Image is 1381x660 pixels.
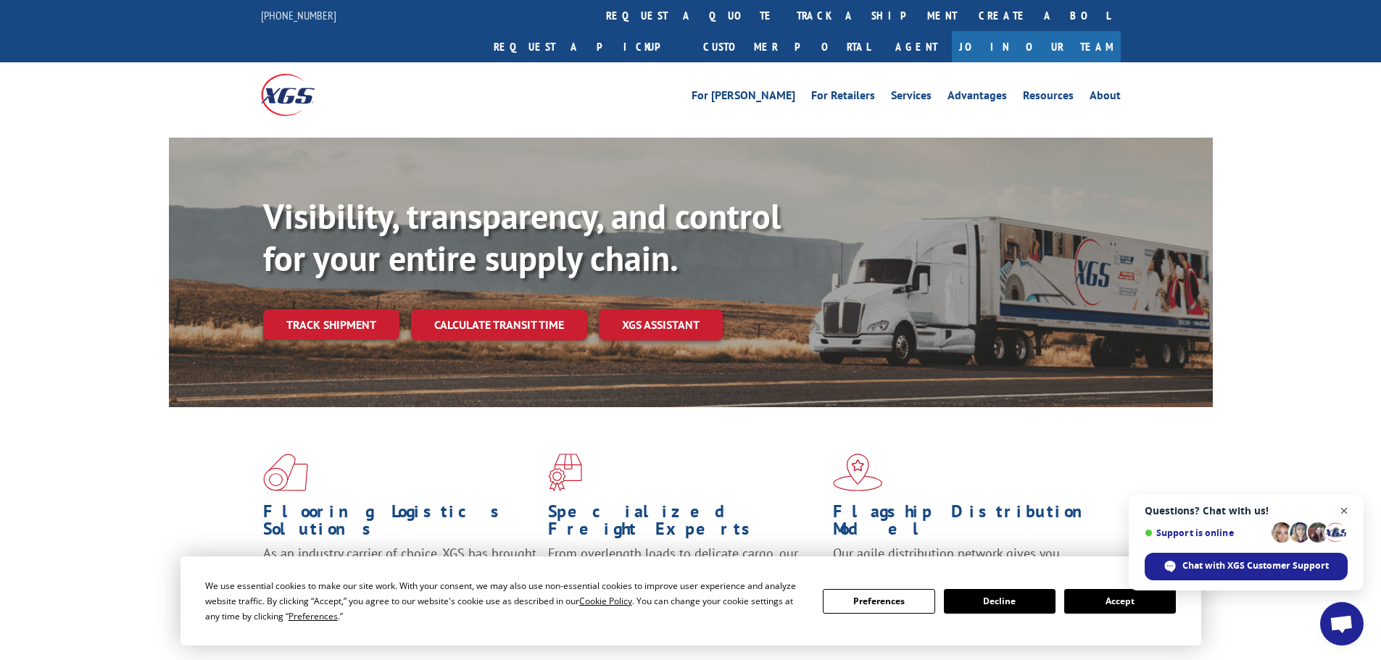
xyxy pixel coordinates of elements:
span: Cookie Policy [579,595,632,607]
a: Advantages [947,90,1007,106]
a: Calculate transit time [411,309,587,341]
img: xgs-icon-flagship-distribution-model-red [833,454,883,491]
h1: Flooring Logistics Solutions [263,503,537,545]
a: Join Our Team [952,31,1121,62]
span: Questions? Chat with us! [1145,505,1348,517]
a: Track shipment [263,309,399,340]
a: For Retailers [811,90,875,106]
a: Services [891,90,932,106]
span: As an industry carrier of choice, XGS has brought innovation and dedication to flooring logistics... [263,545,536,596]
h1: Specialized Freight Experts [548,503,822,545]
a: Agent [881,31,952,62]
a: Resources [1023,90,1074,106]
a: About [1090,90,1121,106]
span: Close chat [1335,502,1353,520]
span: Chat with XGS Customer Support [1182,559,1329,572]
div: Chat with XGS Customer Support [1145,553,1348,580]
img: xgs-icon-total-supply-chain-intelligence-red [263,454,308,491]
button: Decline [944,589,1056,614]
a: Request a pickup [483,31,692,62]
a: Customer Portal [692,31,881,62]
a: For [PERSON_NAME] [692,90,795,106]
h1: Flagship Distribution Model [833,503,1107,545]
b: Visibility, transparency, and control for your entire supply chain. [263,193,781,280]
span: Preferences [289,610,338,622]
a: [PHONE_NUMBER] [261,8,336,22]
p: From overlength loads to delicate cargo, our experienced staff knows the best way to move your fr... [548,545,822,609]
div: Cookie Consent Prompt [181,556,1201,646]
img: xgs-icon-focused-on-flooring-red [548,454,582,491]
button: Preferences [823,589,934,614]
div: We use essential cookies to make our site work. With your consent, we may also use non-essential ... [205,578,805,624]
span: Our agile distribution network gives you nationwide inventory management on demand. [833,545,1100,579]
div: Open chat [1320,602,1364,646]
span: Support is online [1145,527,1266,538]
button: Accept [1064,589,1176,614]
a: XGS ASSISTANT [599,309,723,341]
